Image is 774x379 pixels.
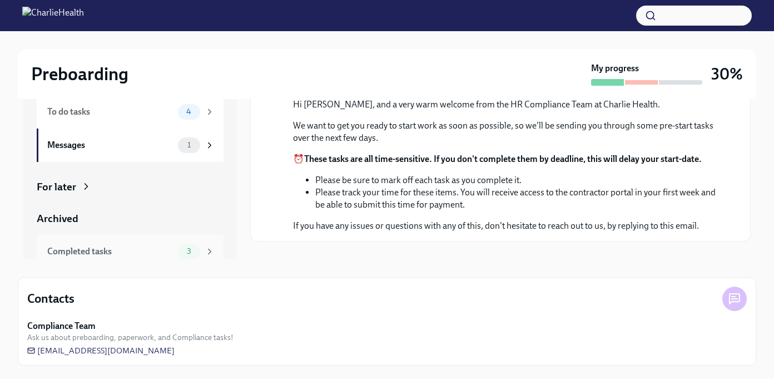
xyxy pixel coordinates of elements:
p: We want to get you ready to start work as soon as possible, so we'll be sending you through some ... [293,120,723,144]
div: For later [37,180,76,194]
div: Messages [47,139,173,151]
img: CharlieHealth [22,7,84,24]
a: For later [37,180,224,194]
span: 1 [181,141,197,149]
a: Archived [37,211,224,226]
span: 3 [180,247,198,255]
li: Please track your time for these items. You will receive access to the contractor portal in your ... [315,186,723,211]
a: Messages1 [37,129,224,162]
div: To do tasks [47,106,173,118]
strong: These tasks are all time-sensitive. If you don't complete them by deadline, this will delay your ... [304,154,702,164]
a: To do tasks4 [37,95,224,129]
h3: 30% [711,64,743,84]
p: If you have any issues or questions with any of this, don't hesitate to reach out to us, by reply... [293,220,723,232]
li: Please be sure to mark off each task as you complete it. [315,174,723,186]
strong: My progress [591,62,639,75]
a: [EMAIL_ADDRESS][DOMAIN_NAME] [27,345,175,356]
h2: Preboarding [31,63,128,85]
p: Hi [PERSON_NAME], and a very warm welcome from the HR Compliance Team at Charlie Health. [293,99,723,111]
span: Ask us about preboarding, paperwork, and Compliance tasks! [27,332,234,343]
p: ⏰ [293,153,723,165]
strong: Compliance Team [27,320,96,332]
div: Completed tasks [47,245,173,258]
h4: Contacts [27,291,75,307]
span: 4 [180,107,198,116]
a: Completed tasks3 [37,235,224,268]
